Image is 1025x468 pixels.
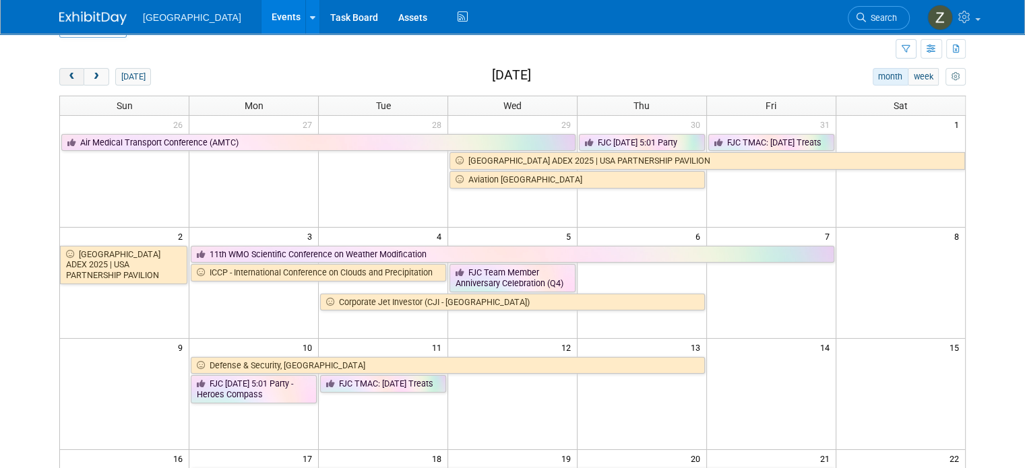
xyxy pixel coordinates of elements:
span: 1 [953,116,965,133]
span: 4 [435,228,447,244]
span: Fri [766,100,776,111]
span: 17 [301,450,318,467]
span: 14 [819,339,836,356]
span: Tue [376,100,391,111]
span: 31 [819,116,836,133]
a: FJC [DATE] 5:01 Party [579,134,705,152]
span: 10 [301,339,318,356]
span: 26 [172,116,189,133]
span: 5 [565,228,577,244]
button: week [908,68,939,86]
a: Defense & Security, [GEOGRAPHIC_DATA] [191,357,704,374]
button: [DATE] [115,68,151,86]
span: 12 [560,339,577,356]
span: [GEOGRAPHIC_DATA] [143,12,241,23]
span: 19 [560,450,577,467]
span: 3 [306,228,318,244]
span: Search [866,13,897,23]
span: 6 [694,228,706,244]
span: 11 [431,339,447,356]
button: prev [59,68,84,86]
button: month [873,68,908,86]
span: 30 [689,116,706,133]
a: FJC TMAC: [DATE] Treats [320,375,446,393]
span: 27 [301,116,318,133]
a: [GEOGRAPHIC_DATA] ADEX 2025 | USA PARTNERSHIP PAVILION [449,152,965,170]
span: 29 [560,116,577,133]
span: 15 [948,339,965,356]
img: ExhibitDay [59,11,127,25]
a: Corporate Jet Investor (CJI - [GEOGRAPHIC_DATA]) [320,294,705,311]
span: 16 [172,450,189,467]
span: Wed [503,100,522,111]
span: Sun [117,100,133,111]
h2: [DATE] [492,68,531,83]
a: FJC Team Member Anniversary Celebration (Q4) [449,264,576,292]
a: Search [848,6,910,30]
span: 7 [824,228,836,244]
a: ICCP - International Conference on Clouds and Precipitation [191,264,446,281]
span: 18 [431,450,447,467]
span: 2 [177,228,189,244]
span: Sat [894,100,908,111]
a: Aviation [GEOGRAPHIC_DATA] [449,171,705,189]
span: 21 [819,450,836,467]
span: 22 [948,450,965,467]
a: [GEOGRAPHIC_DATA] ADEX 2025 | USA PARTNERSHIP PAVILION [60,246,187,284]
a: FJC [DATE] 5:01 Party - Heroes Compass [191,375,317,403]
a: 11th WMO Scientific Conference on Weather Modification [191,246,834,263]
img: Zoe Graham [927,5,953,30]
a: FJC TMAC: [DATE] Treats [708,134,834,152]
span: 9 [177,339,189,356]
a: Air Medical Transport Conference (AMTC) [61,134,576,152]
span: 20 [689,450,706,467]
span: 13 [689,339,706,356]
span: 8 [953,228,965,244]
button: next [84,68,108,86]
span: Thu [633,100,650,111]
button: myCustomButton [945,68,966,86]
i: Personalize Calendar [951,73,960,81]
span: Mon [245,100,263,111]
span: 28 [431,116,447,133]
